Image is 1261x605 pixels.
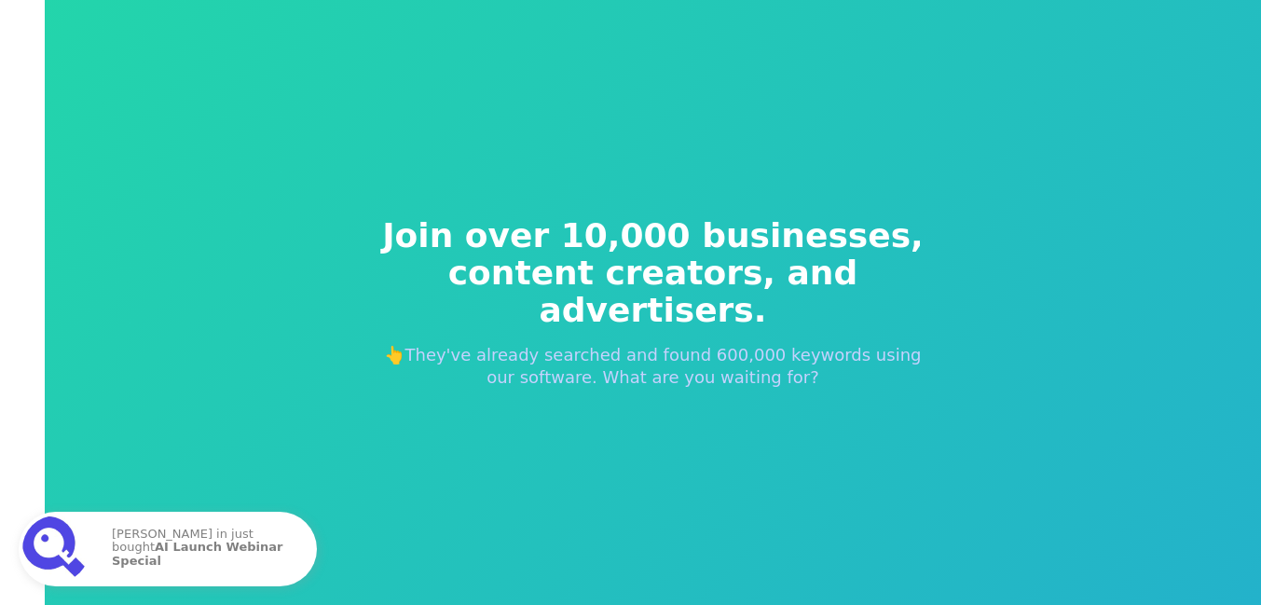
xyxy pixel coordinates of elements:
span: Join over 10,000 businesses, [370,217,937,254]
p: [PERSON_NAME] in just bought [112,528,298,571]
img: AI Launch Webinar Special [22,516,89,583]
span: content creators, and advertisers. [370,254,937,329]
strong: AI Launch Webinar Special [112,540,282,567]
p: 👆They've already searched and found 600,000 keywords using our software. What are you waiting for? [370,344,937,389]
